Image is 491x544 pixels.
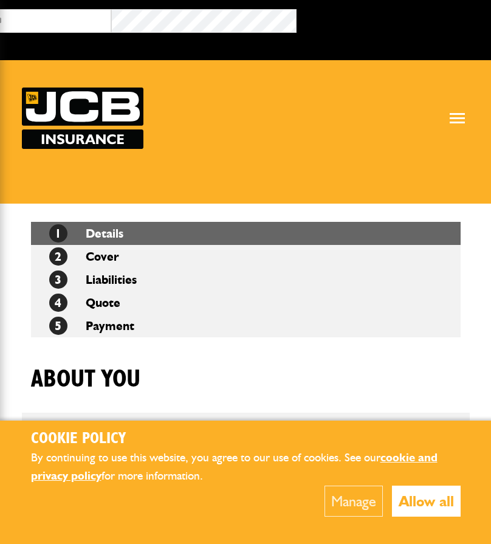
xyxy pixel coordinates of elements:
li: Liabilities [31,268,461,291]
img: JCB Insurance Services logo [22,88,143,149]
button: Allow all [392,486,461,517]
span: 5 [49,317,67,335]
p: By continuing to use this website, you agree to our use of cookies. See our for more information. [31,449,461,486]
button: Broker Login [297,9,482,28]
li: Quote [31,291,461,314]
li: Payment [31,314,461,337]
a: JCB Insurance Services [22,88,143,149]
li: Details [31,222,461,245]
h1: About you [31,365,140,394]
span: 3 [49,270,67,289]
button: Manage [324,486,383,517]
li: Cover [31,245,461,268]
span: 2 [49,247,67,266]
span: 1 [49,224,67,243]
span: 4 [49,294,67,312]
h2: Cookie Policy [31,430,461,449]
